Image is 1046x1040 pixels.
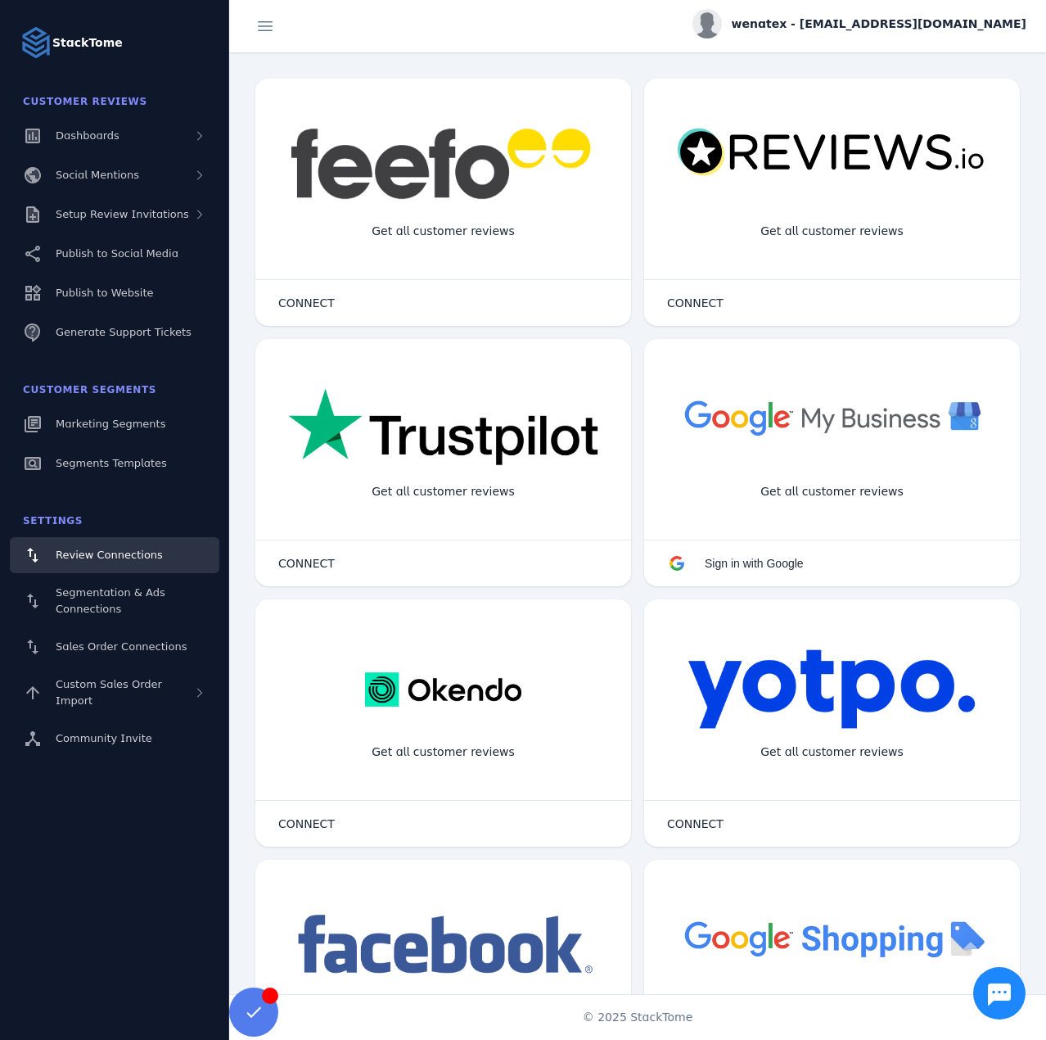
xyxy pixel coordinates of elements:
span: Custom Sales Order Import [56,678,162,707]
img: profile.jpg [692,9,722,38]
div: Get all customer reviews [747,730,917,774]
a: Sales Order Connections [10,629,219,665]
div: Get all customer reviews [358,210,528,253]
span: Social Mentions [56,169,139,181]
button: CONNECT [262,547,351,580]
a: Marketing Segments [10,406,219,442]
span: Review Connections [56,549,163,561]
img: reviewsio.svg [677,128,987,178]
button: CONNECT [262,287,351,319]
span: Settings [23,515,83,527]
span: Customer Segments [23,384,156,396]
a: Generate Support Tickets [10,314,219,350]
div: Get all customer reviews [358,470,528,513]
span: wenatex - [EMAIL_ADDRESS][DOMAIN_NAME] [732,16,1026,33]
span: Segmentation & Ads Connections [56,586,165,615]
span: Publish to Social Media [56,247,178,260]
a: Segments Templates [10,445,219,482]
div: Get all customer reviews [747,470,917,513]
img: trustpilot.png [288,388,598,468]
button: CONNECT [651,807,740,840]
strong: StackTome [52,34,123,52]
a: Segmentation & Ads Connections [10,577,219,626]
button: Sign in with Google [651,547,820,580]
img: yotpo.png [688,649,976,730]
a: Publish to Social Media [10,236,219,272]
span: Setup Review Invitations [56,208,189,220]
img: facebook.png [288,909,598,982]
a: Community Invite [10,721,219,757]
span: CONNECT [278,818,335,830]
a: Review Connections [10,537,219,573]
span: CONNECT [278,558,335,569]
span: © 2025 StackTome [583,1009,693,1026]
img: feefo.png [288,128,598,200]
span: Marketing Segments [56,418,165,430]
div: Get all customer reviews [747,210,917,253]
span: Segments Templates [56,457,167,469]
button: CONNECT [651,287,740,319]
span: Sign in with Google [705,557,804,570]
img: okendo.webp [365,649,521,730]
span: Dashboards [56,129,119,142]
span: CONNECT [278,297,335,309]
div: Get all customer reviews [358,730,528,774]
button: CONNECT [262,807,351,840]
span: CONNECT [667,818,724,830]
span: Publish to Website [56,287,153,299]
span: Community Invite [56,732,152,744]
a: Publish to Website [10,275,219,311]
img: Logo image [20,26,52,59]
span: Generate Support Tickets [56,326,192,338]
span: Sales Order Connections [56,640,187,653]
img: googlebusiness.png [677,388,987,446]
img: googleshopping.png [677,909,987,967]
span: Customer Reviews [23,96,147,107]
div: Import Products from Google [735,991,928,1034]
span: CONNECT [667,297,724,309]
button: wenatex - [EMAIL_ADDRESS][DOMAIN_NAME] [692,9,1026,38]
